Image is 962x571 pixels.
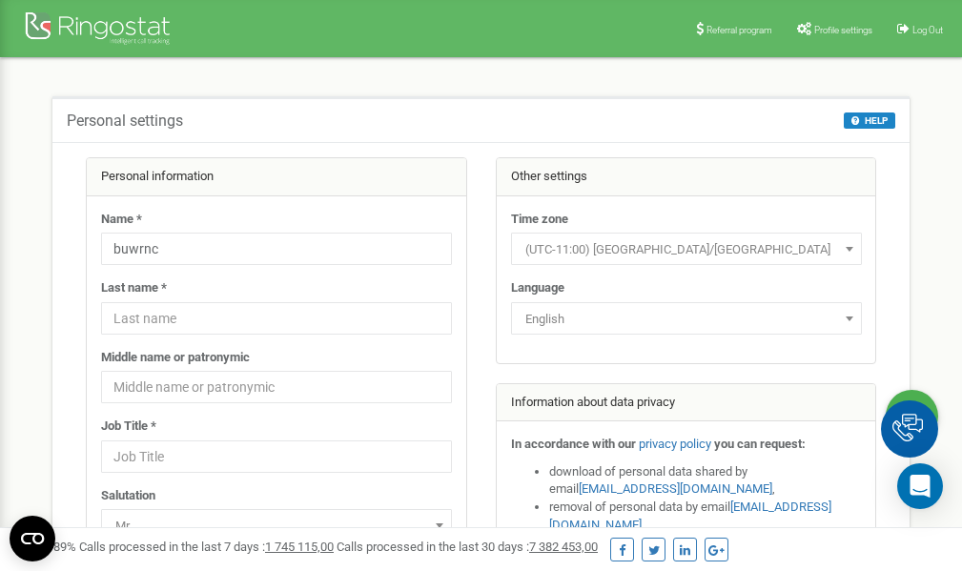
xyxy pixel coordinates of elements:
input: Middle name or patronymic [101,371,452,403]
strong: In accordance with our [511,437,636,451]
strong: you can request: [714,437,806,451]
input: Name [101,233,452,265]
input: Job Title [101,440,452,473]
span: Mr. [108,513,445,540]
u: 1 745 115,00 [265,540,334,554]
a: [EMAIL_ADDRESS][DOMAIN_NAME] [579,481,772,496]
span: Calls processed in the last 30 days : [337,540,598,554]
label: Name * [101,211,142,229]
span: English [511,302,862,335]
label: Job Title * [101,418,156,436]
a: privacy policy [639,437,711,451]
div: Other settings [497,158,876,196]
label: Middle name or patronymic [101,349,250,367]
h5: Personal settings [67,112,183,130]
span: Profile settings [814,25,872,35]
input: Last name [101,302,452,335]
div: Information about data privacy [497,384,876,422]
li: download of personal data shared by email , [549,463,862,499]
span: (UTC-11:00) Pacific/Midway [518,236,855,263]
div: Personal information [87,158,466,196]
span: (UTC-11:00) Pacific/Midway [511,233,862,265]
label: Time zone [511,211,568,229]
span: Log Out [912,25,943,35]
u: 7 382 453,00 [529,540,598,554]
label: Last name * [101,279,167,297]
span: Mr. [101,509,452,541]
span: Calls processed in the last 7 days : [79,540,334,554]
div: Open Intercom Messenger [897,463,943,509]
button: Open CMP widget [10,516,55,561]
label: Salutation [101,487,155,505]
li: removal of personal data by email , [549,499,862,534]
span: English [518,306,855,333]
span: Referral program [706,25,772,35]
label: Language [511,279,564,297]
button: HELP [844,112,895,129]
